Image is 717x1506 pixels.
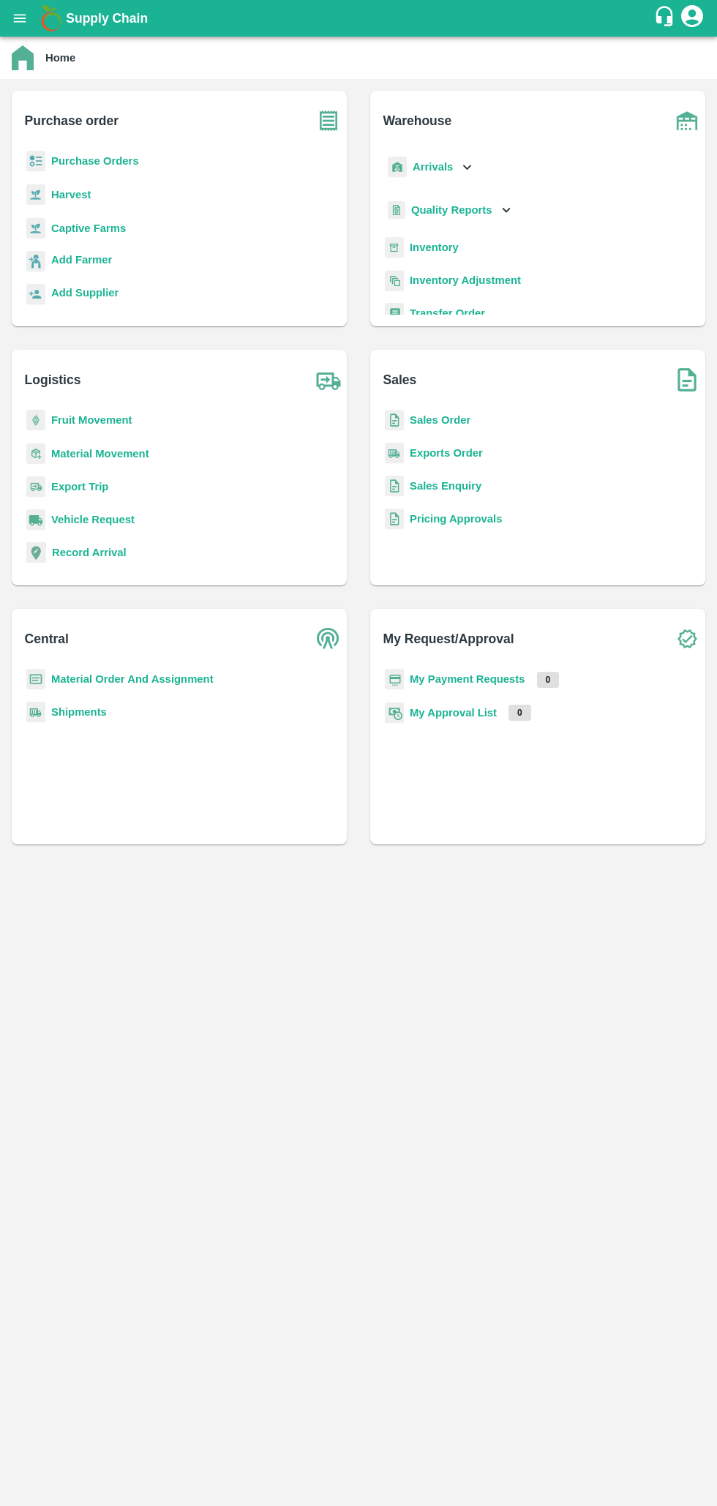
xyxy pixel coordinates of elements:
b: Quality Reports [411,204,492,216]
img: reciept [26,151,45,172]
img: sales [385,476,404,497]
a: Captive Farms [51,222,126,234]
div: account of current user [679,3,705,34]
a: Fruit Movement [51,414,132,426]
a: Add Supplier [51,285,119,304]
b: My Request/Approval [383,629,514,649]
b: Supply Chain [66,11,148,26]
img: centralMaterial [26,669,45,690]
a: Sales Enquiry [410,480,481,492]
b: Warehouse [383,110,452,131]
img: delivery [26,476,45,498]
div: Quality Reports [385,195,514,225]
img: farmer [26,251,45,272]
img: warehouse [669,102,705,139]
a: Supply Chain [66,8,653,29]
div: Arrivals [385,151,476,184]
a: Add Farmer [51,252,112,271]
b: Logistics [25,370,81,390]
img: central [310,621,347,657]
a: Purchase Orders [51,155,139,167]
a: Transfer Order [410,307,485,319]
b: Add Farmer [51,254,112,266]
img: recordArrival [26,542,46,563]
img: shipments [385,443,404,464]
img: whTransfer [385,303,404,324]
img: harvest [26,184,45,206]
img: whArrival [388,157,407,178]
a: My Approval List [410,707,497,719]
p: 0 [508,705,531,721]
img: harvest [26,217,45,239]
b: Purchase order [25,110,119,131]
a: Shipments [51,706,107,718]
img: truck [310,361,347,398]
a: Vehicle Request [51,514,135,525]
img: check [669,621,705,657]
a: My Payment Requests [410,673,525,685]
div: customer-support [653,5,679,31]
a: Pricing Approvals [410,513,502,525]
img: vehicle [26,509,45,531]
a: Inventory Adjustment [410,274,521,286]
a: Inventory [410,241,459,253]
b: Add Supplier [51,287,119,299]
img: fruit [26,410,45,431]
p: 0 [537,672,560,688]
img: shipments [26,702,45,723]
img: approval [385,702,404,724]
img: inventory [385,270,404,291]
img: soSales [669,361,705,398]
a: Harvest [51,189,91,201]
a: Material Movement [51,448,149,460]
img: logo [37,4,66,33]
a: Sales Order [410,414,470,426]
button: open drawer [3,1,37,35]
img: payment [385,669,404,690]
a: Export Trip [51,481,108,492]
a: Material Order And Assignment [51,673,214,685]
img: whInventory [385,237,404,258]
img: sales [385,410,404,431]
img: sales [385,509,404,530]
b: Home [45,52,75,64]
img: supplier [26,284,45,305]
img: material [26,443,45,465]
a: Exports Order [410,447,483,459]
img: home [12,45,34,70]
img: purchase [310,102,347,139]
img: qualityReport [388,201,405,220]
b: Sales [383,370,417,390]
b: Arrivals [413,161,453,173]
a: Record Arrival [52,547,127,558]
b: Central [25,629,69,649]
